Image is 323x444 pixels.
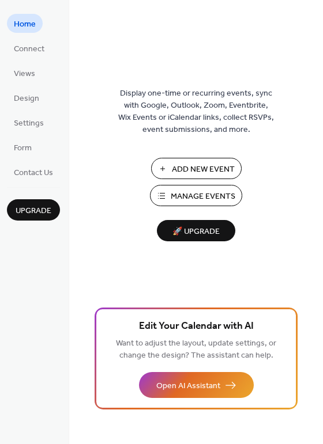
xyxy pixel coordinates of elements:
span: Upgrade [16,205,51,217]
button: Open AI Assistant [139,372,254,398]
span: 🚀 Upgrade [164,224,228,240]
span: Form [14,142,32,154]
span: Connect [14,43,44,55]
button: Manage Events [150,185,242,206]
span: Views [14,68,35,80]
button: 🚀 Upgrade [157,220,235,241]
span: Design [14,93,39,105]
a: Form [7,138,39,157]
span: Contact Us [14,167,53,179]
button: Add New Event [151,158,242,179]
button: Upgrade [7,199,60,221]
span: Settings [14,117,44,130]
span: Display one-time or recurring events, sync with Google, Outlook, Zoom, Eventbrite, Wix Events or ... [118,88,274,136]
span: Home [14,18,36,31]
span: Add New Event [172,164,235,176]
span: Edit Your Calendar with AI [139,318,254,335]
a: Contact Us [7,162,60,181]
a: Views [7,63,42,82]
span: Manage Events [171,191,235,203]
span: Want to adjust the layout, update settings, or change the design? The assistant can help. [116,336,276,363]
span: Open AI Assistant [156,380,220,392]
a: Connect [7,39,51,58]
a: Settings [7,113,51,132]
a: Design [7,88,46,107]
a: Home [7,14,43,33]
